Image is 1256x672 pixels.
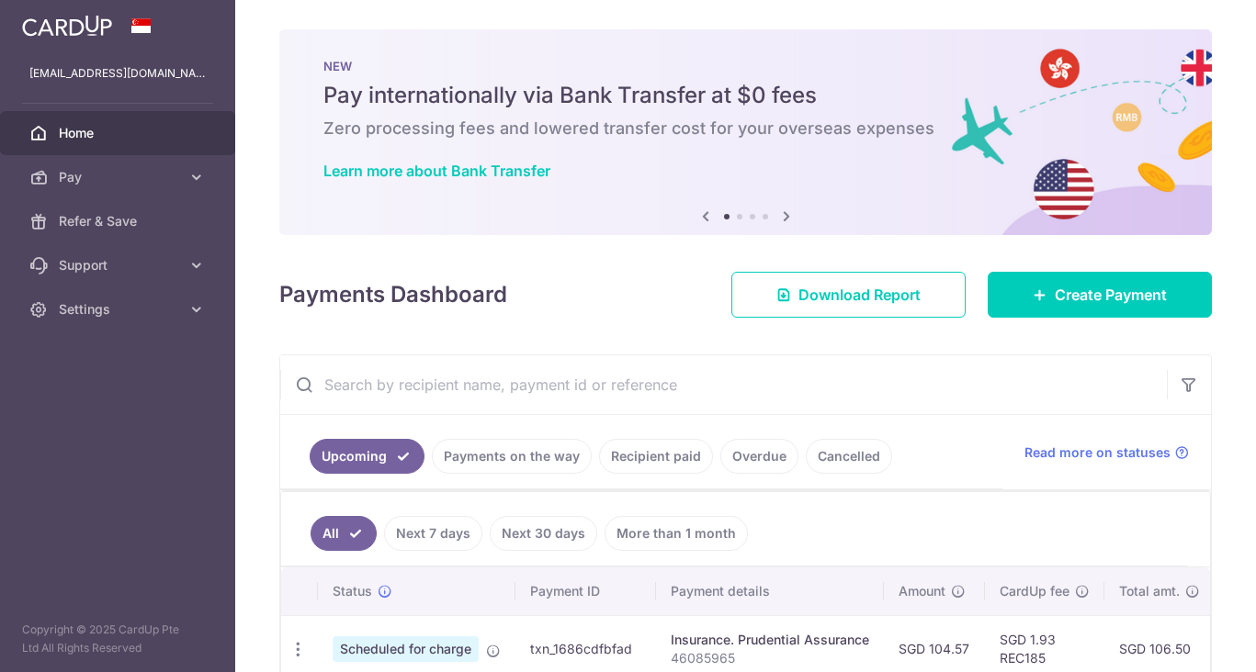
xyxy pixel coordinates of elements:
[323,118,1168,140] h6: Zero processing fees and lowered transfer cost for your overseas expenses
[515,567,656,615] th: Payment ID
[605,516,748,551] a: More than 1 month
[279,278,507,311] h4: Payments Dashboard
[671,649,869,667] p: 46085965
[1119,582,1180,600] span: Total amt.
[59,168,180,186] span: Pay
[1055,284,1167,306] span: Create Payment
[59,124,180,142] span: Home
[333,582,372,600] span: Status
[59,256,180,274] span: Support
[432,439,592,474] a: Payments on the way
[323,59,1168,73] p: NEW
[1000,582,1069,600] span: CardUp fee
[323,81,1168,110] h5: Pay internationally via Bank Transfer at $0 fees
[310,439,424,474] a: Upcoming
[279,29,1212,235] img: Bank transfer banner
[29,64,206,83] p: [EMAIL_ADDRESS][DOMAIN_NAME]
[599,439,713,474] a: Recipient paid
[1024,443,1189,462] a: Read more on statuses
[899,582,945,600] span: Amount
[311,516,377,551] a: All
[22,15,112,37] img: CardUp
[720,439,798,474] a: Overdue
[59,300,180,319] span: Settings
[798,284,921,306] span: Download Report
[333,636,479,662] span: Scheduled for charge
[384,516,482,551] a: Next 7 days
[59,212,180,230] span: Refer & Save
[280,355,1167,414] input: Search by recipient name, payment id or reference
[671,631,869,649] div: Insurance. Prudential Assurance
[1024,443,1171,462] span: Read more on statuses
[656,567,884,615] th: Payment details
[806,439,892,474] a: Cancelled
[323,162,550,180] a: Learn more about Bank Transfer
[490,516,597,551] a: Next 30 days
[731,272,966,318] a: Download Report
[988,272,1212,318] a: Create Payment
